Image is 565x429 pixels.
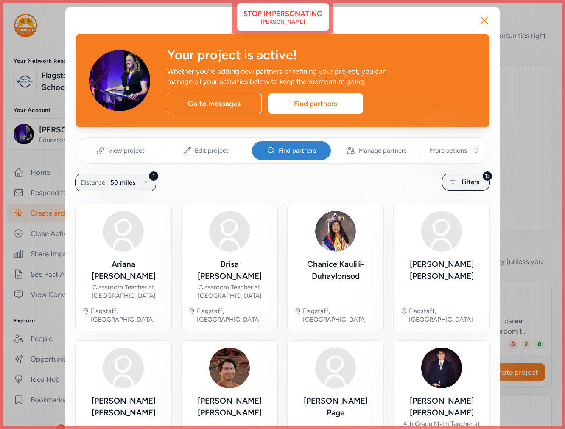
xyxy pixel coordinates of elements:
[421,211,462,252] img: Avatar
[421,348,462,388] img: Avatar
[167,48,476,63] div: Your project is active!
[195,146,229,155] span: Edit project
[400,395,483,419] div: [PERSON_NAME] [PERSON_NAME]
[108,146,145,155] span: View project
[89,50,150,111] img: Avatar
[268,93,363,114] div: Find partners
[188,283,271,300] div: Classroom Teacher at [GEOGRAPHIC_DATA]
[103,348,144,388] img: Avatar
[75,174,156,191] button: 1Distance:50 miles
[482,171,492,181] div: 13
[358,146,407,155] span: Manage partners
[423,141,484,160] button: More actions
[462,177,479,187] span: Filters
[209,211,250,252] img: Avatar
[409,307,483,324] div: Flagstaff, [GEOGRAPHIC_DATA]
[188,258,271,282] div: Brisa [PERSON_NAME]
[430,146,467,155] span: More actions
[167,93,262,114] div: Go to messages
[82,395,165,419] div: [PERSON_NAME] [PERSON_NAME]
[209,348,250,388] img: Avatar
[400,258,483,282] div: [PERSON_NAME] [PERSON_NAME]
[91,307,165,324] div: Flagstaff, [GEOGRAPHIC_DATA]
[315,211,356,252] img: Avatar
[197,307,271,324] div: Flagstaff, [GEOGRAPHIC_DATA]
[188,395,271,419] div: [PERSON_NAME] [PERSON_NAME]
[82,258,165,282] div: Ariana [PERSON_NAME]
[81,177,107,188] span: Distance:
[110,177,135,188] span: 50 miles
[294,395,377,419] div: [PERSON_NAME] Page
[303,307,377,324] div: Flagstaff, [GEOGRAPHIC_DATA]
[279,146,316,155] span: Find partners
[294,258,377,282] div: Chanice Kaulili-Duhaylonsod
[103,211,144,252] img: Avatar
[148,171,159,181] div: 1
[82,283,165,300] div: Classroom Teacher at [GEOGRAPHIC_DATA]
[315,348,356,388] img: Avatar
[167,66,411,87] div: Whether you're adding new partners or refining your project, you can manage all your activities b...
